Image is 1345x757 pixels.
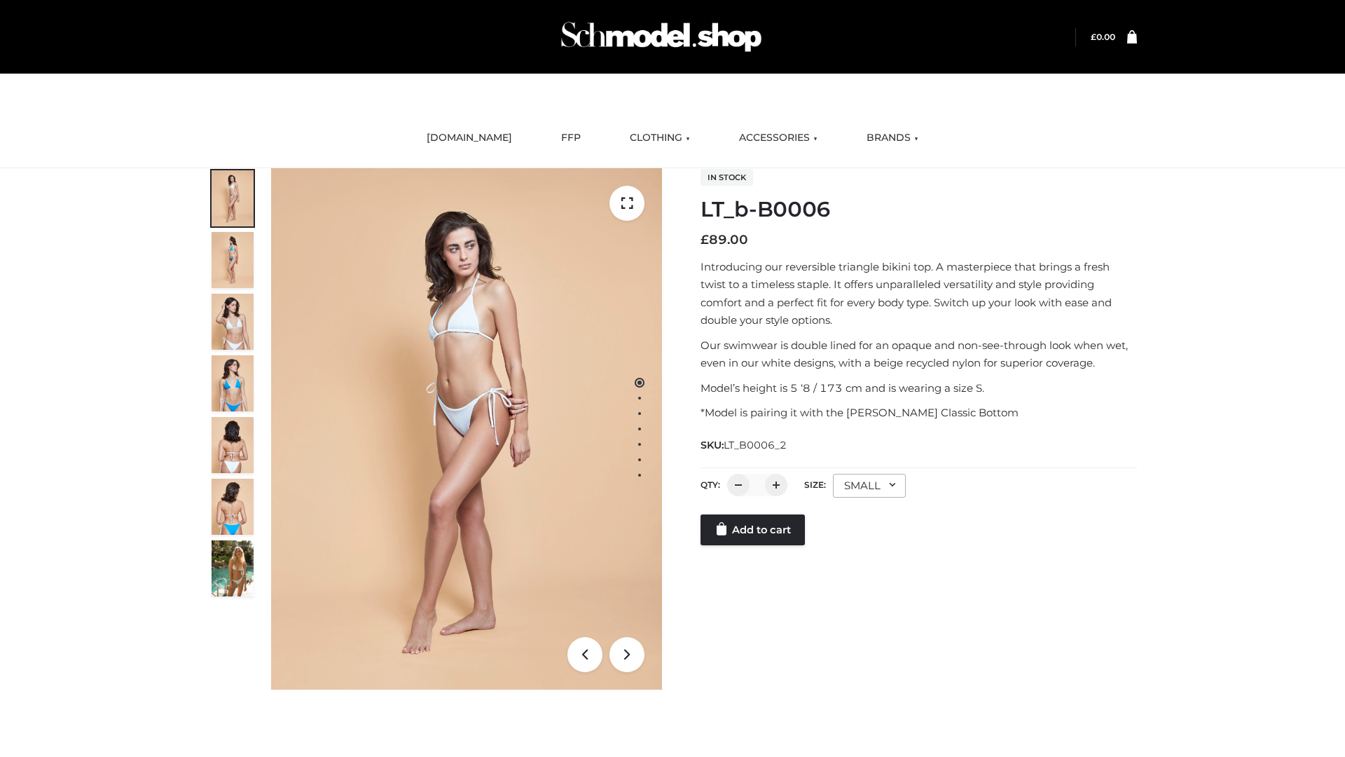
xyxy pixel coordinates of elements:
[551,123,591,154] a: FFP
[212,232,254,288] img: ArielClassicBikiniTop_CloudNine_AzureSky_OW114ECO_2-scaled.jpg
[701,258,1137,329] p: Introducing our reversible triangle bikini top. A masterpiece that brings a fresh twist to a time...
[212,540,254,596] img: Arieltop_CloudNine_AzureSky2.jpg
[856,123,929,154] a: BRANDS
[212,170,254,226] img: ArielClassicBikiniTop_CloudNine_AzureSky_OW114ECO_1-scaled.jpg
[833,474,906,498] div: SMALL
[1091,32,1115,42] a: £0.00
[701,479,720,490] label: QTY:
[212,417,254,473] img: ArielClassicBikiniTop_CloudNine_AzureSky_OW114ECO_7-scaled.jpg
[212,479,254,535] img: ArielClassicBikiniTop_CloudNine_AzureSky_OW114ECO_8-scaled.jpg
[701,232,709,247] span: £
[271,168,662,690] img: LT_b-B0006
[701,437,788,453] span: SKU:
[1091,32,1096,42] span: £
[1091,32,1115,42] bdi: 0.00
[729,123,828,154] a: ACCESSORIES
[701,514,805,545] a: Add to cart
[416,123,523,154] a: [DOMAIN_NAME]
[619,123,701,154] a: CLOTHING
[701,379,1137,397] p: Model’s height is 5 ‘8 / 173 cm and is wearing a size S.
[724,439,787,451] span: LT_B0006_2
[701,404,1137,422] p: *Model is pairing it with the [PERSON_NAME] Classic Bottom
[212,294,254,350] img: ArielClassicBikiniTop_CloudNine_AzureSky_OW114ECO_3-scaled.jpg
[804,479,826,490] label: Size:
[701,197,1137,222] h1: LT_b-B0006
[701,232,748,247] bdi: 89.00
[556,9,766,64] img: Schmodel Admin 964
[701,169,753,186] span: In stock
[212,355,254,411] img: ArielClassicBikiniTop_CloudNine_AzureSky_OW114ECO_4-scaled.jpg
[701,336,1137,372] p: Our swimwear is double lined for an opaque and non-see-through look when wet, even in our white d...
